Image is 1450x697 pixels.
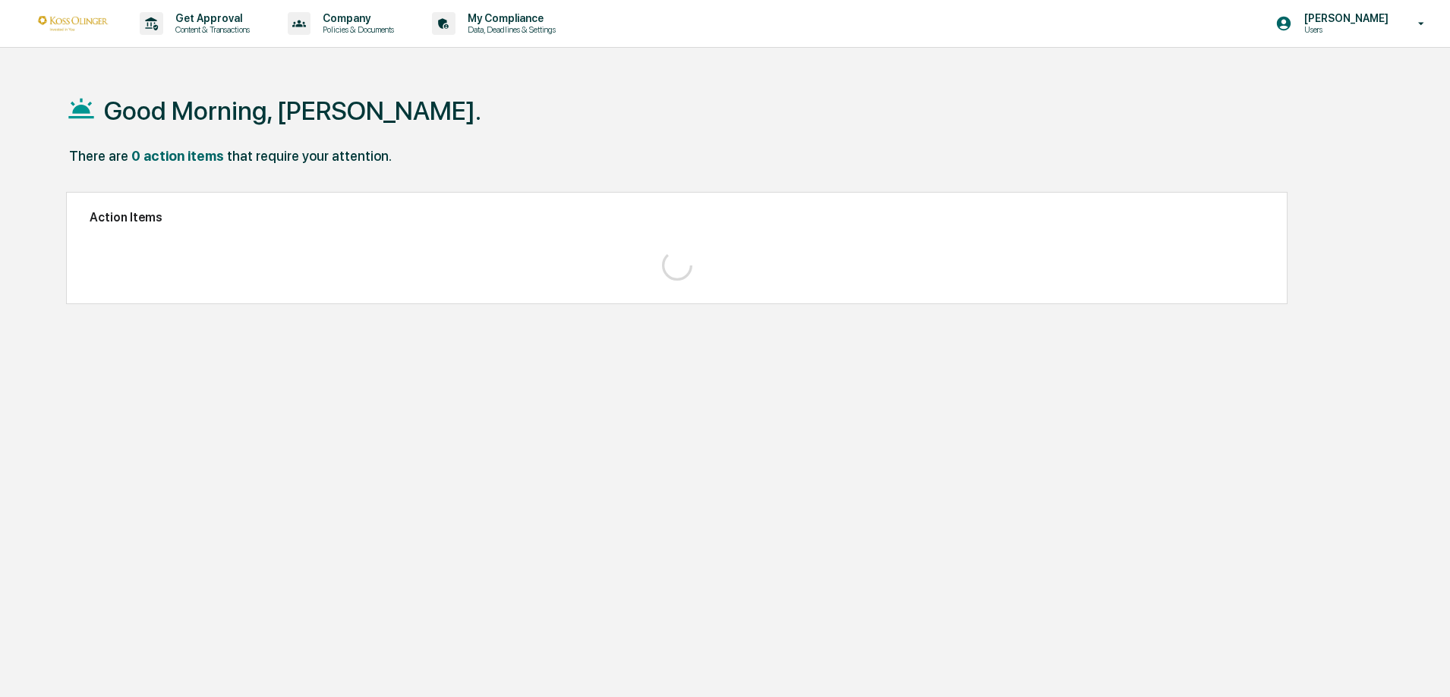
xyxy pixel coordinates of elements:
[163,24,257,35] p: Content & Transactions
[227,148,392,164] div: that require your attention.
[455,24,563,35] p: Data, Deadlines & Settings
[1292,24,1396,35] p: Users
[36,16,109,30] img: logo
[455,12,563,24] p: My Compliance
[69,148,128,164] div: There are
[90,210,1264,224] h2: Action Items
[310,24,402,35] p: Policies & Documents
[1292,12,1396,24] p: [PERSON_NAME]
[163,12,257,24] p: Get Approval
[131,148,224,164] div: 0 action items
[104,96,481,126] h1: Good Morning, [PERSON_NAME].
[310,12,402,24] p: Company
